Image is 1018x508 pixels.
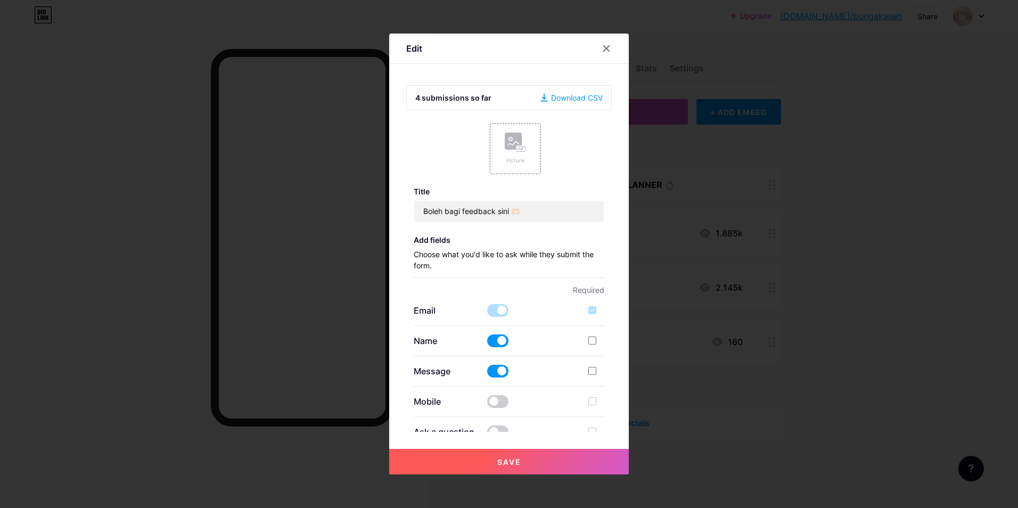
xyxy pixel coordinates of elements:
[415,92,491,103] div: 4 submissions so far
[414,201,604,222] input: Title
[414,249,605,277] p: Choose what you'd like to ask while they submit the form.
[414,235,605,244] h3: Add fields
[505,157,526,165] div: Picture
[414,187,605,196] h3: Title
[414,334,478,347] p: Name
[414,365,478,378] p: Message
[414,395,478,408] p: Mobile
[389,449,629,474] button: Save
[406,42,422,55] div: Edit
[540,92,603,103] div: Download CSV
[497,457,521,466] span: Save
[414,425,478,438] p: Ask a question
[414,304,478,317] p: Email
[414,284,605,296] p: Required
